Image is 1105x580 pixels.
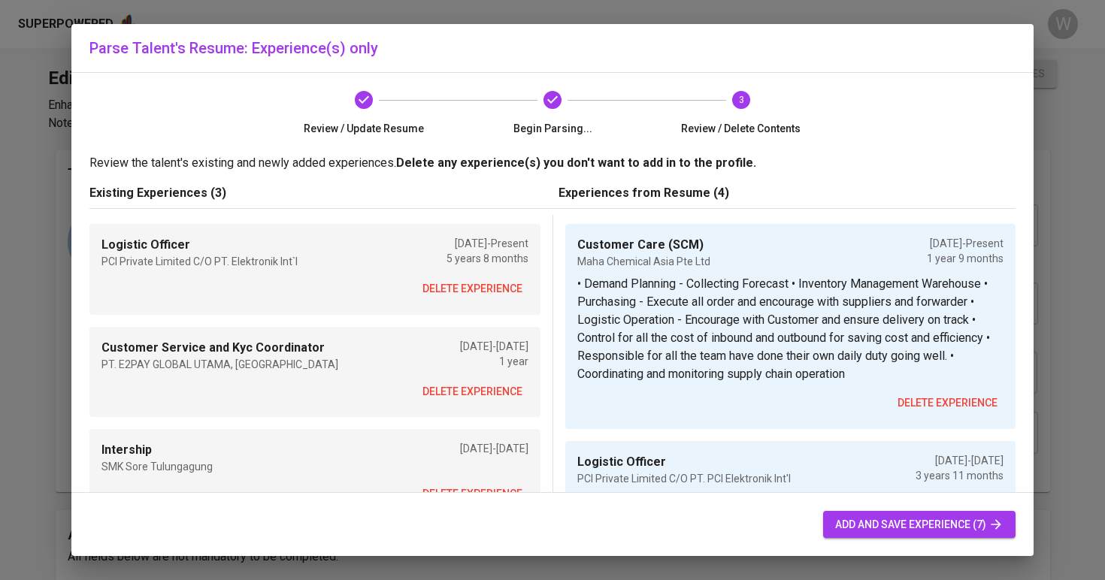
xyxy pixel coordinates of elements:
[101,459,213,474] p: SMK Sore Tulungagung
[460,441,528,456] p: [DATE] - [DATE]
[738,95,743,105] text: 3
[577,236,710,254] p: Customer Care (SCM)
[577,471,791,486] p: PCI Private Limited C/O PT. PCI Elektronik Int'l
[447,251,528,266] p: 5 years 8 months
[422,382,522,401] span: delete experience
[101,357,338,372] p: PT. E2PAY GLOBAL UTAMA, [GEOGRAPHIC_DATA]
[396,156,756,170] b: Delete any experience(s) you don't want to add in to the profile.
[916,468,1004,483] p: 3 years 11 months
[89,154,1016,172] p: Review the talent's existing and newly added experiences.
[460,354,528,369] p: 1 year
[823,511,1016,539] button: add and save experience (7)
[559,184,1016,202] p: Experiences from Resume (4)
[577,453,791,471] p: Logistic Officer
[652,121,829,136] span: Review / Delete Contents
[447,236,528,251] p: [DATE] - Present
[916,453,1004,468] p: [DATE] - [DATE]
[416,378,528,406] button: delete experience
[89,184,546,202] p: Existing Experiences (3)
[416,480,528,508] button: delete experience
[927,236,1004,251] p: [DATE] - Present
[101,236,298,254] p: Logistic Officer
[460,339,528,354] p: [DATE] - [DATE]
[577,254,710,269] p: Maha Chemical Asia Pte Ltd
[101,254,298,269] p: PCI Private Limited C/O PT. Elektronik Int`l
[422,279,522,298] span: delete experience
[577,275,1004,383] p: • Demand Planning - Collecting Forecast • Inventory Management Warehouse • Purchasing - Execute a...
[416,275,528,303] button: delete experience
[89,36,1016,60] h6: Parse Talent's Resume: Experience(s) only
[101,339,338,357] p: Customer Service and Kyc Coordinator
[898,394,998,412] span: delete experience
[927,251,1004,266] p: 1 year 9 months
[892,389,1004,417] button: delete experience
[422,485,522,503] span: delete experience
[276,121,453,136] span: Review / Update Resume
[101,441,213,459] p: Intership
[835,515,1004,534] span: add and save experience (7)
[465,121,641,136] span: Begin Parsing...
